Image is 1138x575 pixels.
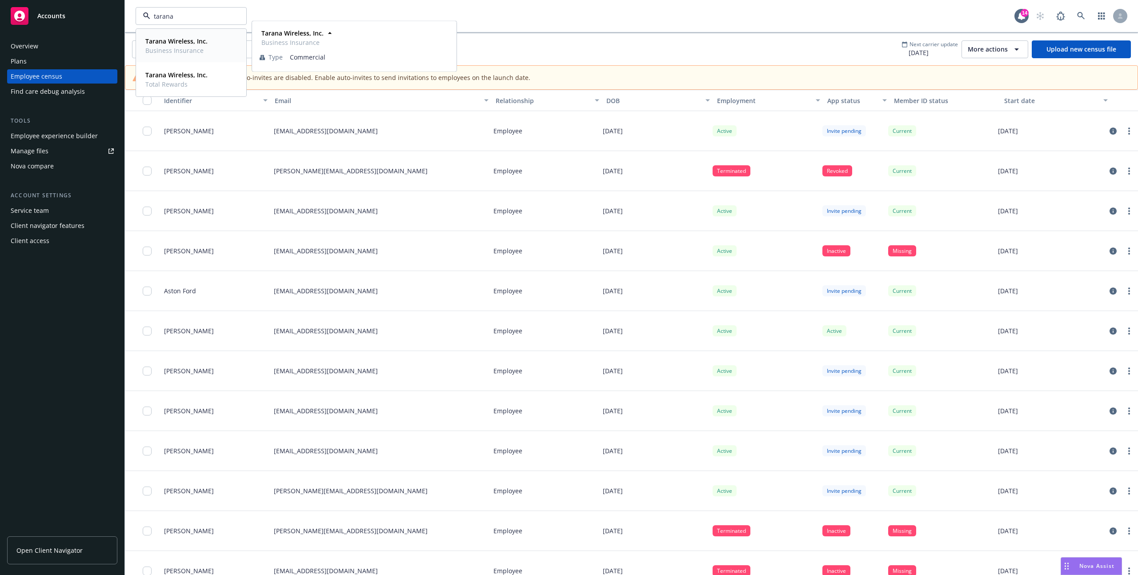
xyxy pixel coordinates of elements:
[7,159,117,173] a: Nova compare
[1108,406,1118,416] a: circleInformation
[7,116,117,125] div: Tools
[998,366,1018,375] p: [DATE]
[888,285,916,296] div: Current
[268,52,283,62] span: Type
[274,446,378,455] p: [EMAIL_ADDRESS][DOMAIN_NAME]
[998,406,1018,415] p: [DATE]
[1001,90,1111,111] button: Start date
[274,166,428,176] p: [PERSON_NAME][EMAIL_ADDRESS][DOMAIN_NAME]
[1052,7,1070,25] a: Report a Bug
[274,286,378,295] p: [EMAIL_ADDRESS][DOMAIN_NAME]
[493,326,522,335] p: Employee
[827,96,877,105] div: App status
[7,144,117,158] a: Manage files
[890,90,1001,111] button: Member ID status
[713,445,737,456] div: Active
[822,165,852,176] div: Revoked
[164,126,214,136] span: [PERSON_NAME]
[143,367,152,375] input: Toggle Row Selected
[1108,446,1118,456] a: circleInformation
[888,405,916,416] div: Current
[822,485,866,496] div: Invite pending
[164,206,214,216] span: [PERSON_NAME]
[998,166,1018,176] p: [DATE]
[261,38,324,47] span: Business Insurance
[11,129,98,143] div: Employee experience builder
[1108,286,1118,296] a: circleInformation
[603,246,623,256] p: [DATE]
[603,526,623,535] p: [DATE]
[11,84,85,99] div: Find care debug analysis
[143,287,152,295] input: Toggle Row Selected
[11,159,54,173] div: Nova compare
[888,125,916,136] div: Current
[822,405,866,416] div: Invite pending
[145,46,208,55] span: Business Insurance
[164,526,214,535] span: [PERSON_NAME]
[11,234,49,248] div: Client access
[271,90,492,111] button: Email
[1031,7,1049,25] a: Start snowing
[274,406,378,415] p: [EMAIL_ADDRESS][DOMAIN_NAME]
[11,144,48,158] div: Manage files
[7,219,117,233] a: Client navigator features
[713,205,737,216] div: Active
[713,165,750,176] div: Terminated
[7,69,117,84] a: Employee census
[1124,406,1134,416] a: more
[143,447,152,455] input: Toggle Row Selected
[603,90,713,111] button: DOB
[143,327,152,335] input: Toggle Row Selected
[1021,9,1029,17] div: 14
[261,29,324,37] strong: Tarana Wireless, Inc.
[603,126,623,136] p: [DATE]
[713,325,737,336] div: Active
[822,205,866,216] div: Invite pending
[1061,557,1122,575] button: Nova Assist
[164,166,214,176] span: [PERSON_NAME]
[37,12,65,20] span: Accounts
[888,205,916,216] div: Current
[998,526,1018,535] p: [DATE]
[713,525,750,536] div: Terminated
[496,96,589,105] div: Relationship
[493,486,522,495] p: Employee
[603,326,623,335] p: [DATE]
[822,125,866,136] div: Invite pending
[11,69,62,84] div: Employee census
[822,245,850,256] div: Inactive
[493,406,522,415] p: Employee
[11,39,38,53] div: Overview
[132,40,286,58] input: Filter by keyword...
[713,245,737,256] div: Active
[888,485,916,496] div: Current
[603,406,623,415] p: [DATE]
[1124,366,1134,376] a: more
[1124,486,1134,496] a: more
[998,246,1018,256] p: [DATE]
[274,526,428,535] p: [PERSON_NAME][EMAIL_ADDRESS][DOMAIN_NAME]
[275,96,479,105] div: Email
[274,246,378,256] p: [EMAIL_ADDRESS][DOMAIN_NAME]
[1108,166,1118,176] a: circleInformation
[998,126,1018,136] p: [DATE]
[274,366,378,375] p: [EMAIL_ADDRESS][DOMAIN_NAME]
[143,167,152,176] input: Toggle Row Selected
[160,90,271,111] button: Identifier
[11,54,27,68] div: Plans
[164,286,196,295] span: Aston Ford
[1124,166,1134,176] a: more
[894,96,998,105] div: Member ID status
[145,37,208,45] strong: Tarana Wireless, Inc.
[713,90,824,111] button: Employment
[1108,246,1118,256] a: circleInformation
[1108,326,1118,336] a: circleInformation
[998,326,1018,335] p: [DATE]
[603,366,623,375] p: [DATE]
[888,365,916,376] div: Current
[1108,486,1118,496] a: circleInformation
[274,486,428,495] p: [PERSON_NAME][EMAIL_ADDRESS][DOMAIN_NAME]
[493,206,522,216] p: Employee
[143,527,152,535] input: Toggle Row Selected
[7,54,117,68] a: Plans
